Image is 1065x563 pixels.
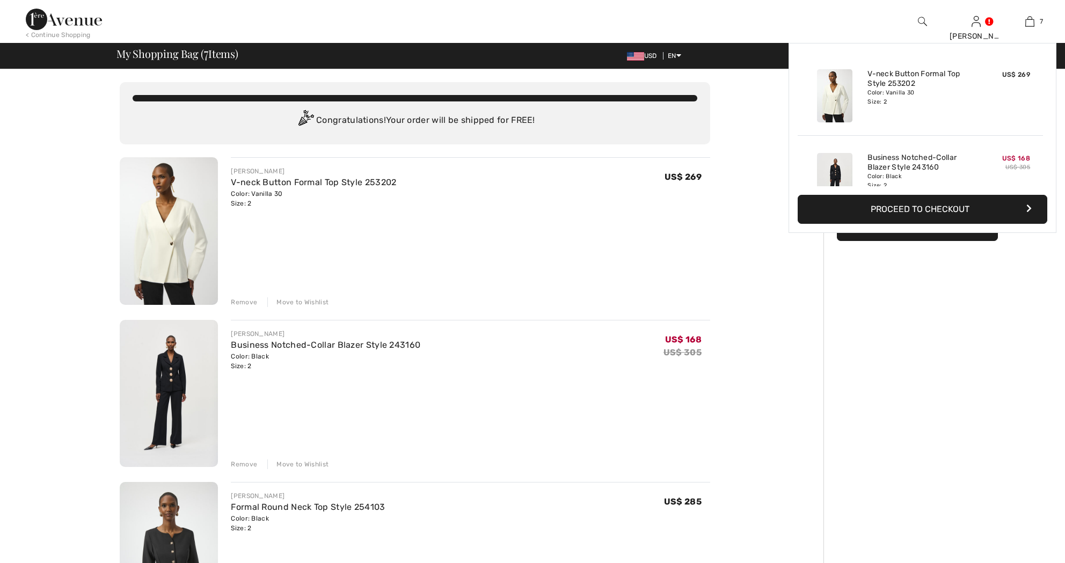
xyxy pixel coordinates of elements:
[918,15,927,28] img: search the website
[120,320,218,467] img: Business Notched-Collar Blazer Style 243160
[867,153,973,172] a: Business Notched-Collar Blazer Style 243160
[267,297,329,307] div: Move to Wishlist
[231,514,385,533] div: Color: Black Size: 2
[133,110,697,131] div: Congratulations! Your order will be shipped for FREE!
[817,69,852,122] img: V-neck Button Formal Top Style 253202
[867,69,973,89] a: V-neck Button Formal Top Style 253202
[668,52,681,60] span: EN
[972,16,981,26] a: Sign In
[663,347,702,357] s: US$ 305
[231,297,257,307] div: Remove
[267,459,329,469] div: Move to Wishlist
[972,15,981,28] img: My Info
[1002,155,1030,162] span: US$ 168
[950,31,1002,42] div: [PERSON_NAME]
[798,195,1047,224] button: Proceed to Checkout
[665,172,702,182] span: US$ 269
[627,52,644,61] img: US Dollar
[231,459,257,469] div: Remove
[204,46,208,60] span: 7
[295,110,316,131] img: Congratulation2.svg
[231,340,420,350] a: Business Notched-Collar Blazer Style 243160
[664,496,702,507] span: US$ 285
[867,172,973,189] div: Color: Black Size: 2
[1025,15,1034,28] img: My Bag
[817,153,852,206] img: Business Notched-Collar Blazer Style 243160
[1040,17,1043,26] span: 7
[231,166,396,176] div: [PERSON_NAME]
[26,9,102,30] img: 1ère Avenue
[231,502,385,512] a: Formal Round Neck Top Style 254103
[120,157,218,305] img: V-neck Button Formal Top Style 253202
[116,48,238,59] span: My Shopping Bag ( Items)
[627,52,661,60] span: USD
[231,329,420,339] div: [PERSON_NAME]
[231,177,396,187] a: V-neck Button Formal Top Style 253202
[665,334,702,345] span: US$ 168
[26,30,91,40] div: < Continue Shopping
[231,352,420,371] div: Color: Black Size: 2
[1002,71,1030,78] span: US$ 269
[231,491,385,501] div: [PERSON_NAME]
[1005,164,1030,171] s: US$ 305
[867,89,973,106] div: Color: Vanilla 30 Size: 2
[231,189,396,208] div: Color: Vanilla 30 Size: 2
[1003,15,1056,28] a: 7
